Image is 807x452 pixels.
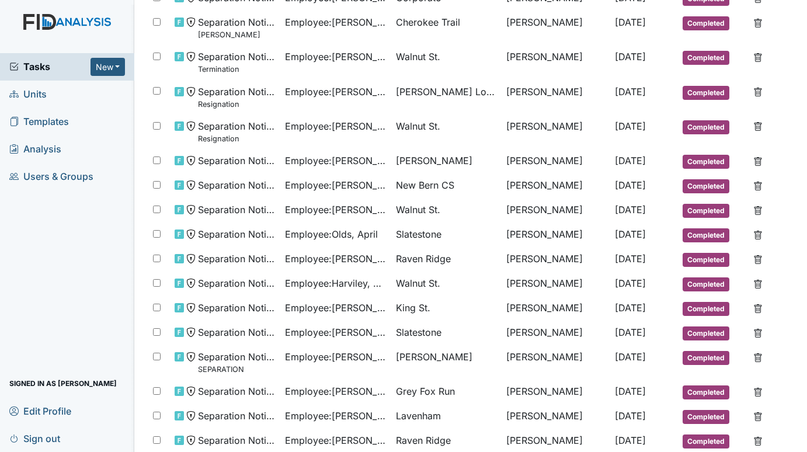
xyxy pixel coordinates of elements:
[683,277,729,291] span: Completed
[396,154,472,168] span: [PERSON_NAME]
[198,85,276,110] span: Separation Notice Resignation
[502,247,610,272] td: [PERSON_NAME]
[753,227,763,241] a: Delete
[285,325,386,339] span: Employee : [PERSON_NAME]
[683,410,729,424] span: Completed
[615,385,646,397] span: [DATE]
[502,404,610,429] td: [PERSON_NAME]
[683,351,729,365] span: Completed
[9,429,60,447] span: Sign out
[502,272,610,296] td: [PERSON_NAME]
[683,302,729,316] span: Completed
[198,133,276,144] small: Resignation
[502,45,610,79] td: [PERSON_NAME]
[198,15,276,40] span: Separation Notice Daryl
[285,227,378,241] span: Employee : Olds, April
[198,350,276,375] span: Separation Notice SEPARATION
[396,433,451,447] span: Raven Ridge
[502,222,610,247] td: [PERSON_NAME]
[753,203,763,217] a: Delete
[615,410,646,422] span: [DATE]
[683,120,729,134] span: Completed
[396,227,441,241] span: Slatestone
[615,16,646,28] span: [DATE]
[285,276,386,290] span: Employee : Harviley, Keirria
[753,276,763,290] a: Delete
[396,85,497,99] span: [PERSON_NAME] Loop
[198,154,276,168] span: Separation Notice
[615,351,646,363] span: [DATE]
[285,154,386,168] span: Employee : [PERSON_NAME]
[198,29,276,40] small: [PERSON_NAME]
[285,203,386,217] span: Employee : [PERSON_NAME]
[683,253,729,267] span: Completed
[615,204,646,215] span: [DATE]
[753,119,763,133] a: Delete
[198,119,276,144] span: Separation Notice Resignation
[502,296,610,321] td: [PERSON_NAME]
[9,168,93,186] span: Users & Groups
[753,154,763,168] a: Delete
[285,301,386,315] span: Employee : [PERSON_NAME]
[502,11,610,45] td: [PERSON_NAME]
[285,85,386,99] span: Employee : [PERSON_NAME], Jyqeshula
[615,120,646,132] span: [DATE]
[9,402,71,420] span: Edit Profile
[285,15,386,29] span: Employee : [PERSON_NAME]
[502,198,610,222] td: [PERSON_NAME]
[502,345,610,380] td: [PERSON_NAME]
[198,227,276,241] span: Separation Notice
[753,325,763,339] a: Delete
[396,178,454,192] span: New Bern CS
[198,203,276,217] span: Separation Notice
[396,350,472,364] span: [PERSON_NAME]
[615,51,646,62] span: [DATE]
[285,350,386,364] span: Employee : [PERSON_NAME]
[753,350,763,364] a: Delete
[9,85,47,103] span: Units
[502,321,610,345] td: [PERSON_NAME]
[285,50,386,64] span: Employee : [PERSON_NAME]
[9,374,117,392] span: Signed in as [PERSON_NAME]
[683,326,729,340] span: Completed
[683,434,729,448] span: Completed
[285,252,386,266] span: Employee : [PERSON_NAME]
[753,384,763,398] a: Delete
[396,203,440,217] span: Walnut St.
[396,252,451,266] span: Raven Ridge
[615,277,646,289] span: [DATE]
[683,86,729,100] span: Completed
[396,409,441,423] span: Lavenham
[502,173,610,198] td: [PERSON_NAME]
[753,252,763,266] a: Delete
[198,276,276,290] span: Separation Notice
[615,179,646,191] span: [DATE]
[396,15,460,29] span: Cherokee Trail
[615,302,646,314] span: [DATE]
[396,119,440,133] span: Walnut St.
[615,86,646,98] span: [DATE]
[285,409,386,423] span: Employee : [PERSON_NAME]
[396,50,440,64] span: Walnut St.
[683,228,729,242] span: Completed
[198,252,276,266] span: Separation Notice
[753,409,763,423] a: Delete
[9,140,61,158] span: Analysis
[753,301,763,315] a: Delete
[198,301,276,315] span: Separation Notice
[198,409,276,423] span: Separation Notice
[9,113,69,131] span: Templates
[198,325,276,339] span: Separation Notice
[615,434,646,446] span: [DATE]
[198,433,276,447] span: Separation Notice
[91,58,126,76] button: New
[683,179,729,193] span: Completed
[285,384,386,398] span: Employee : [PERSON_NAME], Jaunasia
[198,50,276,75] span: Separation Notice Termination
[198,99,276,110] small: Resignation
[9,60,91,74] a: Tasks
[285,119,386,133] span: Employee : [PERSON_NAME]
[396,301,430,315] span: King St.
[683,155,729,169] span: Completed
